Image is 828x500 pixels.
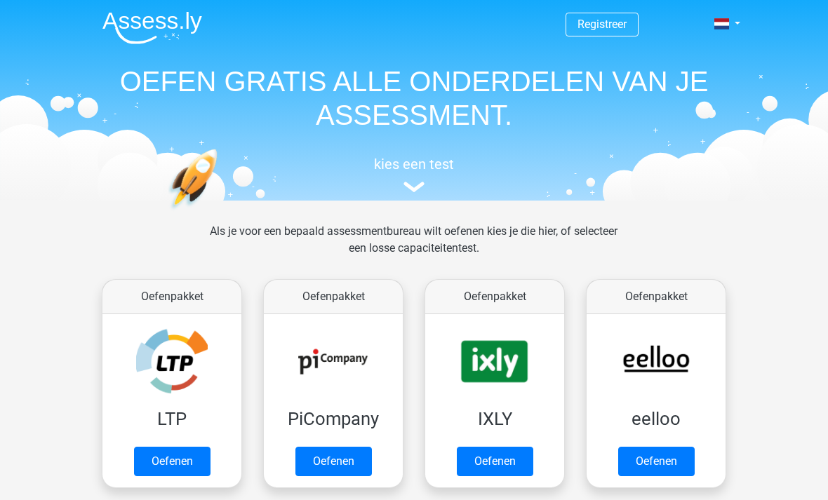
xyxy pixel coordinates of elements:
div: Als je voor een bepaald assessmentbureau wilt oefenen kies je die hier, of selecteer een losse ca... [199,223,629,273]
a: Oefenen [295,447,372,476]
img: Assessly [102,11,202,44]
h5: kies een test [91,156,737,173]
a: Oefenen [134,447,211,476]
h1: OEFEN GRATIS ALLE ONDERDELEN VAN JE ASSESSMENT. [91,65,737,132]
a: Oefenen [457,447,533,476]
img: oefenen [168,149,272,276]
a: kies een test [91,156,737,193]
a: Oefenen [618,447,695,476]
a: Registreer [577,18,627,31]
img: assessment [403,182,425,192]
